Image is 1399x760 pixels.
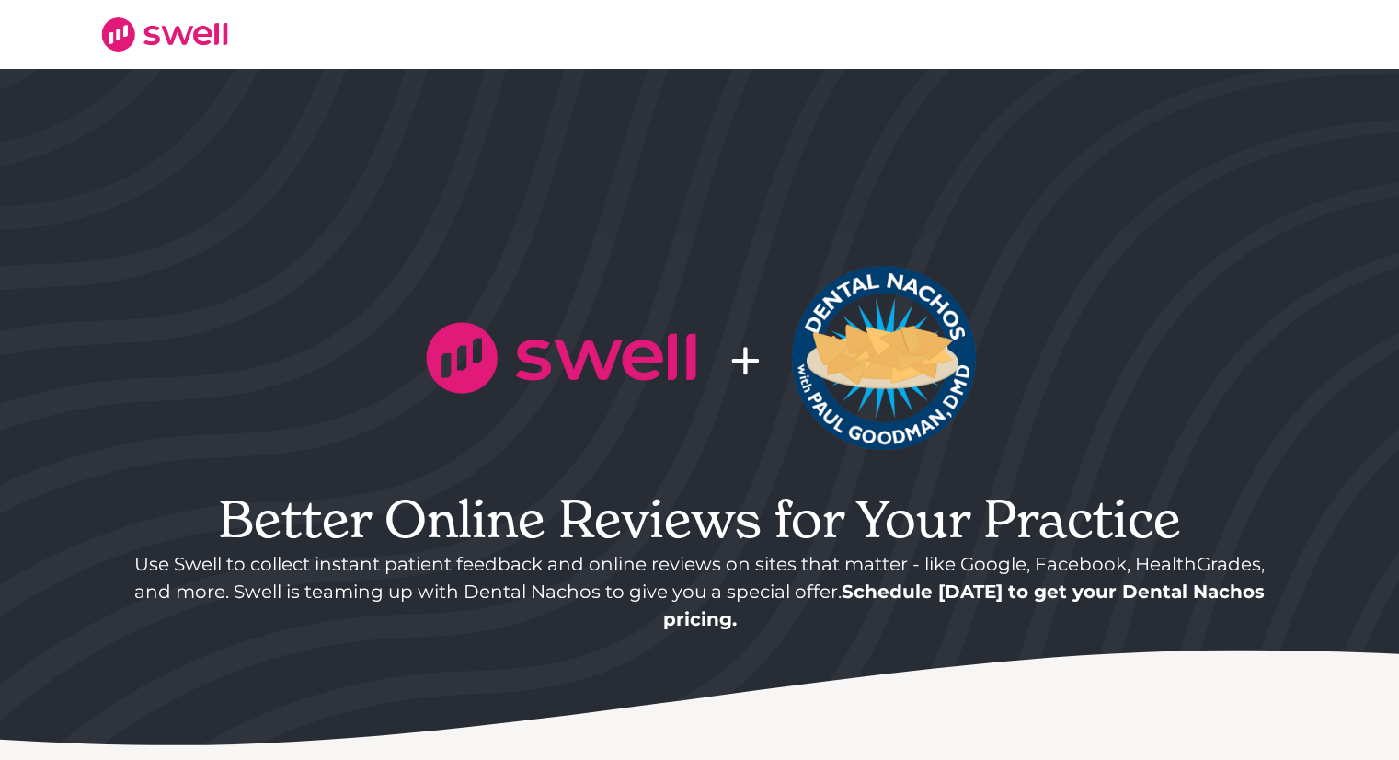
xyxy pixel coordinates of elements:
div: + [728,314,763,402]
img: The Swell logo. [100,17,229,52]
img: The Swell logo. [423,320,699,396]
p: Use Swell to collect instant patient feedback and online reviews on sites that matter - like Goog... [122,550,1278,633]
strong: Schedule [DATE] to get your Dental Nachos pricing. [663,581,1266,630]
h1: Better Online Reviews for Your Practice [122,489,1278,550]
